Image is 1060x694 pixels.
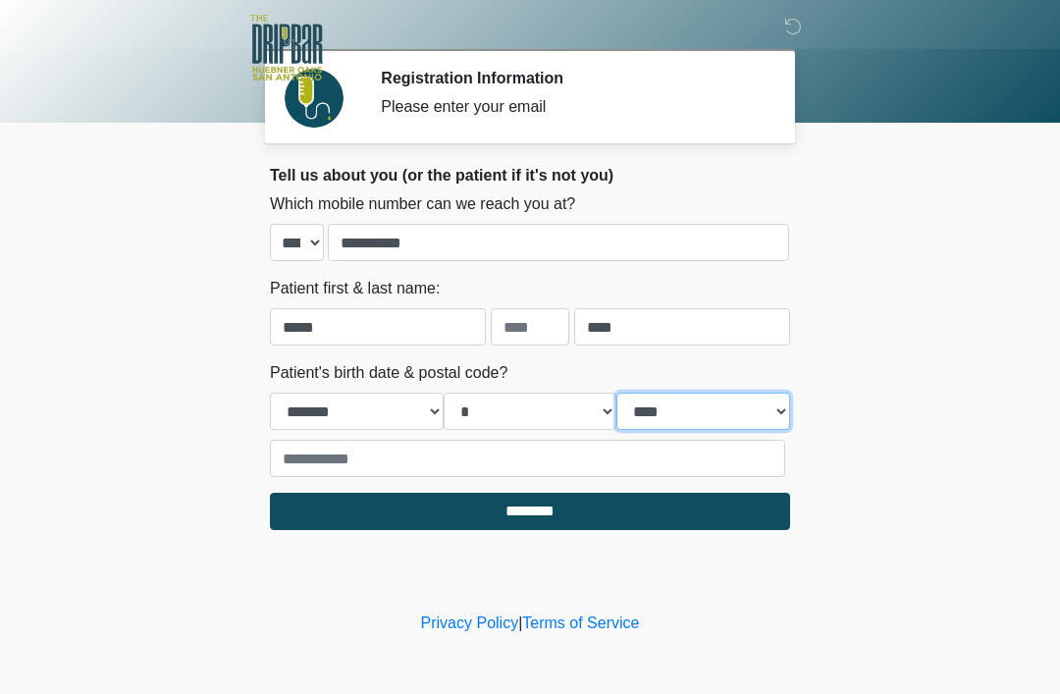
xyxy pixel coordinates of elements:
a: Privacy Policy [421,614,519,631]
label: Patient's birth date & postal code? [270,361,507,385]
h2: Tell us about you (or the patient if it's not you) [270,166,790,185]
img: The DRIPBaR - The Strand at Huebner Oaks Logo [250,15,323,80]
a: | [518,614,522,631]
label: Patient first & last name: [270,277,440,300]
div: Please enter your email [381,95,761,119]
a: Terms of Service [522,614,639,631]
img: Agent Avatar [285,69,344,128]
label: Which mobile number can we reach you at? [270,192,575,216]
